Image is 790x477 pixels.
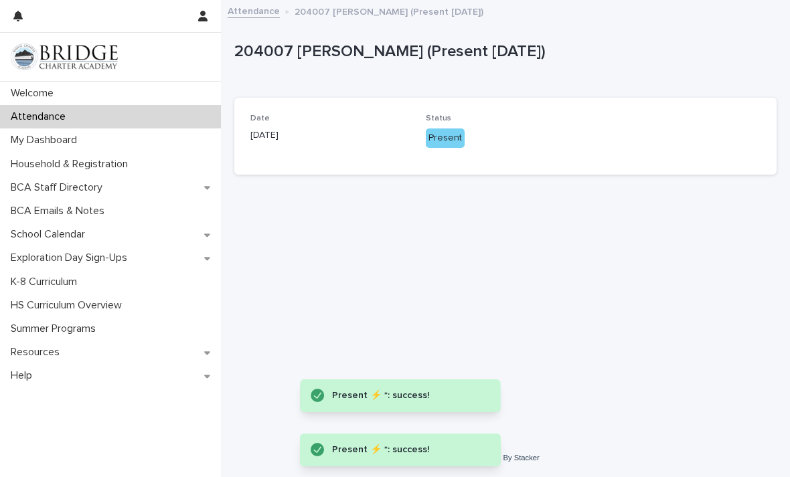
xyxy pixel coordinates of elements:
[5,346,70,359] p: Resources
[5,322,106,335] p: Summer Programs
[5,299,133,312] p: HS Curriculum Overview
[332,387,474,404] div: Present ⚡ *: success!
[426,114,451,122] span: Status
[5,110,76,123] p: Attendance
[250,114,270,122] span: Date
[234,42,771,62] p: 204007 [PERSON_NAME] (Present [DATE])
[5,134,88,147] p: My Dashboard
[5,87,64,100] p: Welcome
[5,158,139,171] p: Household & Registration
[426,128,465,148] div: Present
[5,276,88,288] p: K-8 Curriculum
[11,43,118,70] img: V1C1m3IdTEidaUdm9Hs0
[471,454,539,462] a: Powered By Stacker
[295,3,483,18] p: 204007 [PERSON_NAME] (Present [DATE])
[5,228,96,241] p: School Calendar
[5,205,115,217] p: BCA Emails & Notes
[5,252,138,264] p: Exploration Day Sign-Ups
[5,181,113,194] p: BCA Staff Directory
[332,442,474,458] div: Present ⚡ *: success!
[250,128,410,142] p: [DATE]
[5,369,43,382] p: Help
[228,3,280,18] a: Attendance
